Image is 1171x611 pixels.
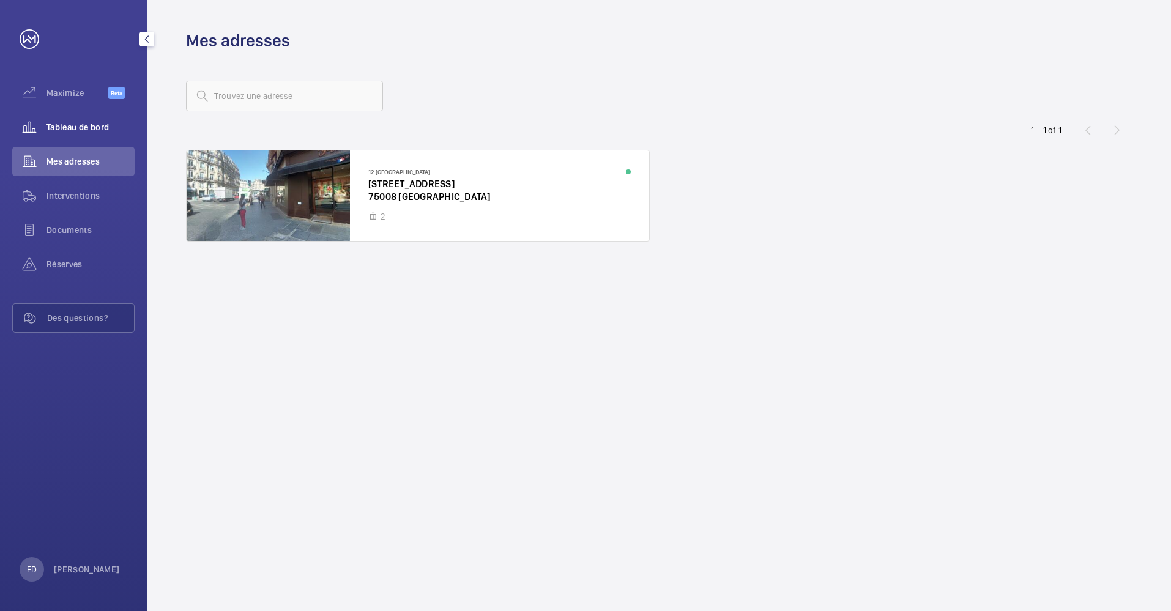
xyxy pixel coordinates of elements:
span: Beta [108,87,125,99]
span: Interventions [46,190,135,202]
span: Réserves [46,258,135,270]
span: Des questions? [47,312,134,324]
span: Maximize [46,87,108,99]
p: [PERSON_NAME] [54,563,120,576]
p: FD [27,563,37,576]
span: Mes adresses [46,155,135,168]
h1: Mes adresses [186,29,290,52]
div: 1 – 1 of 1 [1031,124,1061,136]
input: Trouvez une adresse [186,81,383,111]
span: Tableau de bord [46,121,135,133]
span: Documents [46,224,135,236]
